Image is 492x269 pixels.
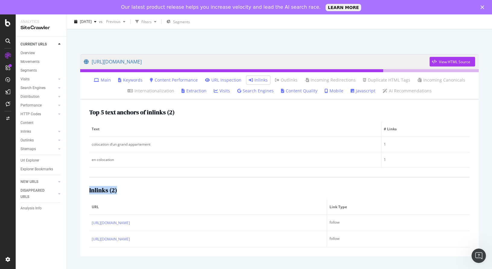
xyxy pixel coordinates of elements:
button: Previous [104,17,128,26]
div: DISAPPEARED URLS [20,187,51,200]
div: en colocation [92,157,379,162]
span: URL [92,204,323,210]
button: Filters [133,17,159,26]
a: Distribution [20,94,56,100]
a: Incoming Redirections [305,77,356,83]
a: Outlinks [275,77,298,83]
a: NEW URLS [20,179,56,185]
td: follow [327,215,470,231]
div: Explorer Bookmarks [20,166,53,172]
span: Previous [104,19,121,24]
a: Overview [20,50,62,56]
a: [URL][DOMAIN_NAME] [92,220,130,226]
span: vs [99,19,104,24]
a: Url Explorer [20,157,62,164]
div: Analytics [20,19,62,24]
a: DISAPPEARED URLS [20,187,56,200]
a: Visits [214,88,230,94]
a: [URL][DOMAIN_NAME] [84,54,430,69]
div: HTTP Codes [20,111,41,117]
div: Our latest product release helps you increase velocity and lead the AI search race. [121,4,321,10]
a: Incoming Canonicals [418,77,465,83]
div: Segments [20,67,37,74]
div: Analysis Info [20,205,42,212]
div: Fermer [481,5,487,9]
a: Content Quality [281,88,317,94]
div: Search Engines [20,85,46,91]
button: Segments [164,17,192,26]
h2: Inlinks ( 2 ) [89,187,117,193]
div: CURRENT URLS [20,41,47,48]
div: Overview [20,50,35,56]
a: Inlinks [20,128,56,135]
a: LEARN MORE [326,4,361,11]
a: Segments [20,67,62,74]
a: Visits [20,76,56,82]
div: 1 [384,142,467,147]
div: Distribution [20,94,39,100]
span: Text [92,126,377,132]
div: SiteCrawler [20,24,62,31]
a: Javascript [351,88,375,94]
a: Duplicate HTML Tags [363,77,410,83]
div: Visits [20,76,30,82]
div: Movements [20,59,39,65]
div: Inlinks [20,128,31,135]
a: Extraction [181,88,207,94]
button: View HTML Source [430,57,475,66]
a: Explorer Bookmarks [20,166,62,172]
a: Keywords [118,77,143,83]
a: Search Engines [20,85,56,91]
a: Outlinks [20,137,56,144]
a: Analysis Info [20,205,62,212]
div: Outlinks [20,137,34,144]
span: # Links [384,126,466,132]
a: Performance [20,102,56,109]
a: Internationalization [128,88,174,94]
div: Performance [20,102,42,109]
div: 1 [384,157,467,162]
div: Url Explorer [20,157,39,164]
a: [URL][DOMAIN_NAME] [92,236,130,242]
div: Filters [141,19,152,24]
div: View HTML Source [439,59,470,64]
button: [DATE] [72,17,99,26]
a: Content Performance [150,77,198,83]
h2: Top 5 text anchors of inlinks ( 2 ) [89,109,175,116]
div: Sitemaps [20,146,36,152]
div: Content [20,120,33,126]
a: Inlinks [249,77,268,83]
span: Link Type [330,204,466,210]
div: NEW URLS [20,179,38,185]
span: Segments [173,19,190,24]
a: URL Inspection [205,77,241,83]
td: follow [327,231,470,247]
a: Sitemaps [20,146,56,152]
iframe: Intercom live chat [471,249,486,263]
a: Content [20,120,62,126]
a: CURRENT URLS [20,41,56,48]
a: HTTP Codes [20,111,56,117]
span: 2025 Aug. 12th [80,19,92,24]
a: Mobile [325,88,343,94]
a: AI Recommendations [383,88,432,94]
div: colocation d’un grand appartement [92,142,379,147]
a: Movements [20,59,62,65]
a: Search Engines [237,88,274,94]
a: Main [94,77,111,83]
